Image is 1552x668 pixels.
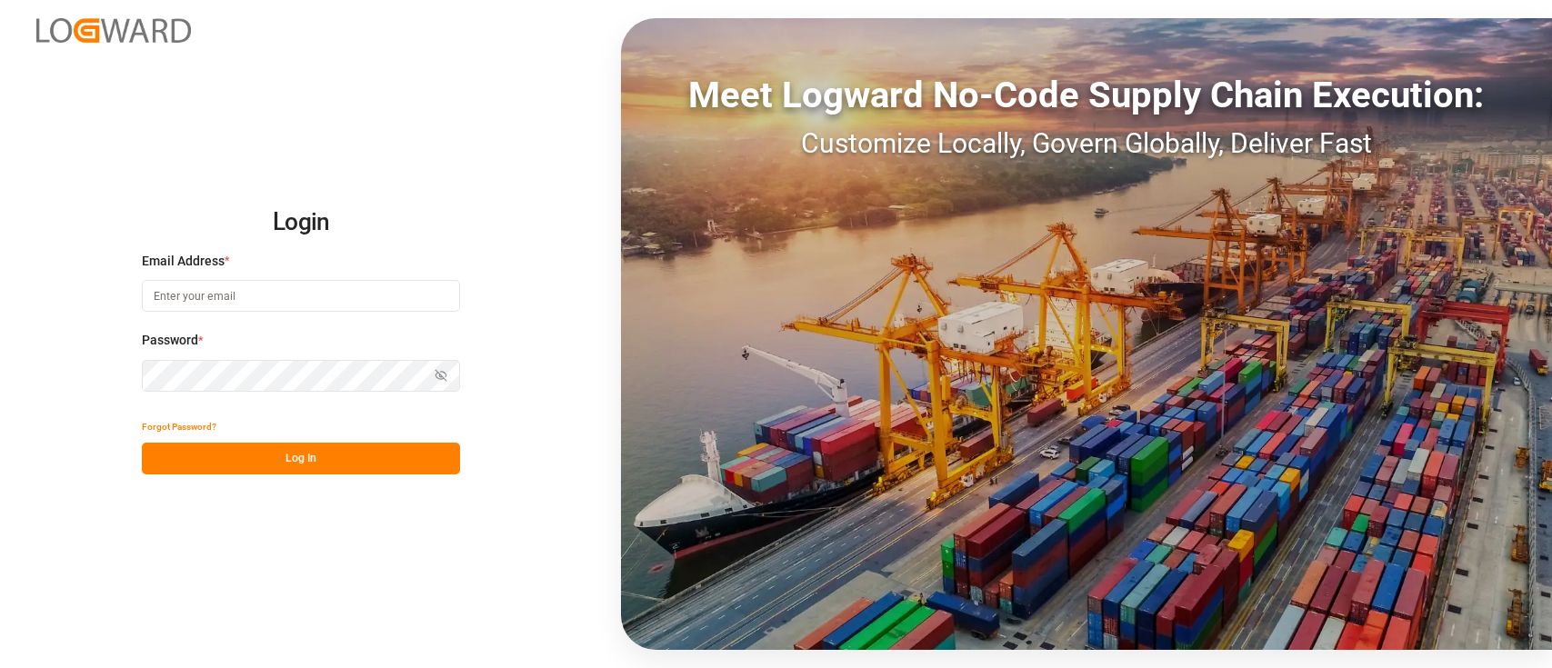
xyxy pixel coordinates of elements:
[142,280,460,312] input: Enter your email
[142,194,460,252] h2: Login
[621,123,1552,164] div: Customize Locally, Govern Globally, Deliver Fast
[36,18,191,43] img: Logward_new_orange.png
[621,68,1552,123] div: Meet Logward No-Code Supply Chain Execution:
[142,443,460,474] button: Log In
[142,331,198,350] span: Password
[142,252,225,271] span: Email Address
[142,411,216,443] button: Forgot Password?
